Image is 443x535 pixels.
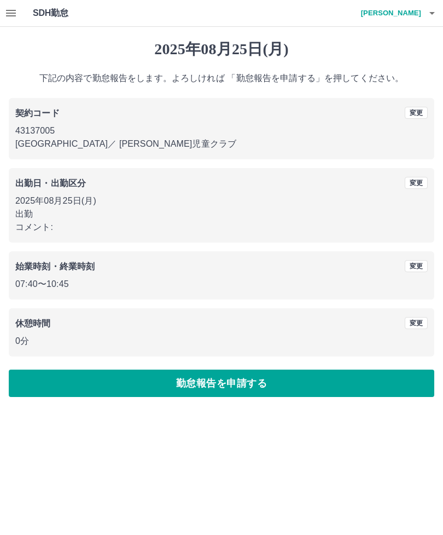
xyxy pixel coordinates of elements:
[15,335,428,348] p: 0分
[15,278,428,291] p: 07:40 〜 10:45
[15,221,428,234] p: コメント:
[15,319,51,328] b: 休憩時間
[9,370,434,397] button: 勤怠報告を申請する
[405,260,428,272] button: 変更
[405,177,428,189] button: 変更
[15,208,428,221] p: 出勤
[405,107,428,119] button: 変更
[405,317,428,329] button: 変更
[15,124,428,137] p: 43137005
[15,179,86,188] b: 出勤日・出勤区分
[15,137,428,151] p: [GEOGRAPHIC_DATA] ／ [PERSON_NAME]児童クラブ
[15,194,428,208] p: 2025年08月25日(月)
[9,72,434,85] p: 下記の内容で勤怠報告をします。よろしければ 「勤怠報告を申請する」を押してください。
[15,262,95,271] b: 始業時刻・終業時刻
[9,40,434,59] h1: 2025年08月25日(月)
[15,108,60,118] b: 契約コード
